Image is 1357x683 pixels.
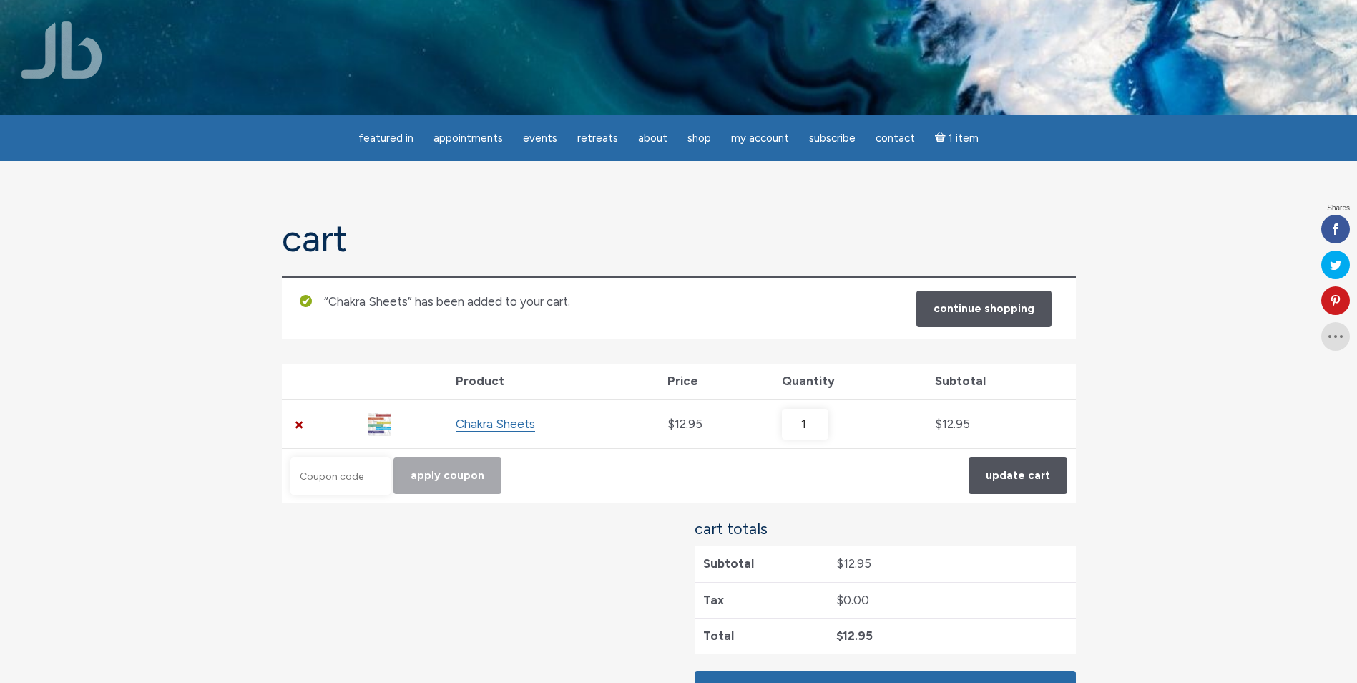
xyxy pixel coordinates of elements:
[290,457,391,495] input: Coupon code
[935,132,949,145] i: Cart
[695,582,828,619] th: Tax
[523,132,557,145] span: Events
[577,132,618,145] span: Retreats
[836,593,843,607] span: $
[687,132,711,145] span: Shop
[926,364,1075,399] th: Subtotal
[290,415,309,434] a: Remove Chakra Sheets from cart
[667,417,675,431] span: $
[638,132,667,145] span: About
[514,125,566,152] a: Events
[773,364,927,399] th: Quantity
[393,457,501,494] button: Apply coupon
[969,457,1067,494] button: Update cart
[21,21,102,79] img: Jamie Butler. The Everyday Medium
[836,629,843,643] span: $
[836,593,869,607] bdi: 0.00
[782,409,828,440] input: Product quantity
[667,417,702,431] bdi: 12.95
[695,618,828,654] th: Total
[425,125,511,152] a: Appointments
[916,291,1052,327] a: Continue shopping
[433,132,503,145] span: Appointments
[935,417,942,431] span: $
[731,132,789,145] span: My Account
[358,132,413,145] span: featured in
[722,125,798,152] a: My Account
[695,546,828,582] th: Subtotal
[836,556,843,571] span: $
[1327,205,1350,212] span: Shares
[456,417,535,432] a: Chakra Sheets
[800,125,864,152] a: Subscribe
[935,417,970,431] bdi: 12.95
[876,132,915,145] span: Contact
[836,556,871,571] bdi: 12.95
[368,413,391,436] img: Chakra Sheets
[949,133,979,144] span: 1 item
[695,520,1076,538] h2: Cart totals
[629,125,676,152] a: About
[809,132,856,145] span: Subscribe
[926,123,987,152] a: Cart1 item
[867,125,924,152] a: Contact
[659,364,773,399] th: Price
[447,364,659,399] th: Product
[282,218,1076,259] h1: Cart
[350,125,422,152] a: featured in
[679,125,720,152] a: Shop
[569,125,627,152] a: Retreats
[836,629,873,643] bdi: 12.95
[282,276,1076,339] div: “Chakra Sheets” has been added to your cart.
